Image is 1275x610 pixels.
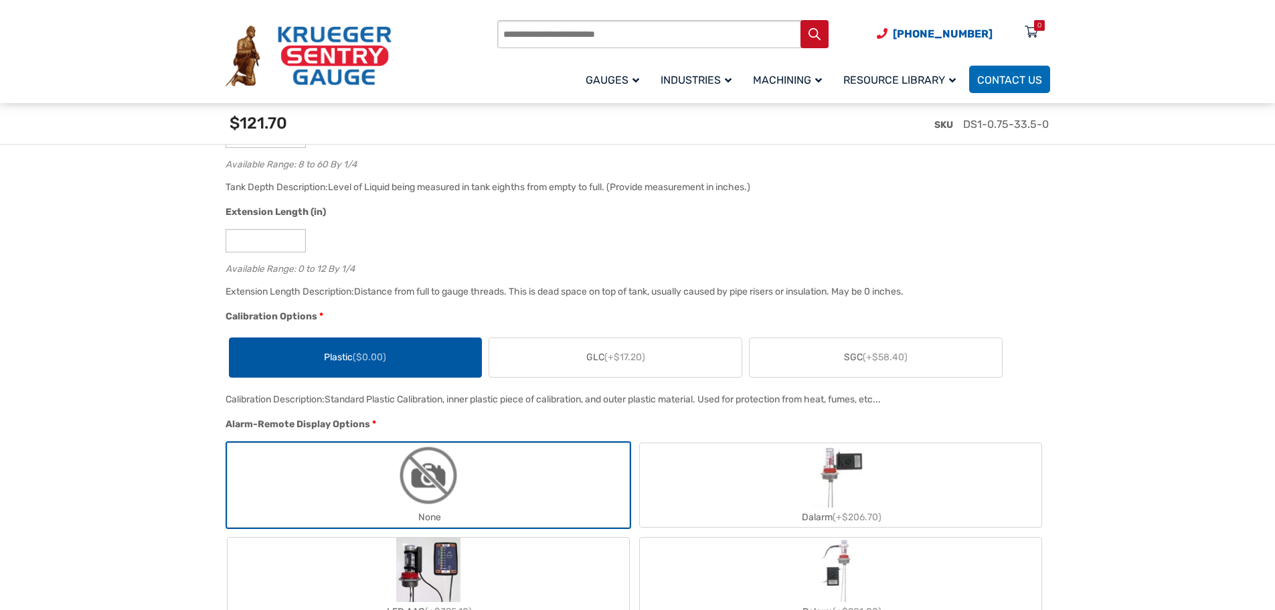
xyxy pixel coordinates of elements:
[640,508,1041,527] div: Dalarm
[226,181,328,193] span: Tank Depth Description:
[604,352,645,363] span: (+$17.20)
[319,309,323,323] abbr: required
[226,418,370,430] span: Alarm-Remote Display Options
[353,352,386,363] span: ($0.00)
[661,74,732,86] span: Industries
[835,64,969,95] a: Resource Library
[877,25,993,42] a: Phone Number (920) 434-8860
[833,512,881,523] span: (+$206.70)
[328,181,750,193] div: Level of Liquid being measured in tank eighths from empty to full. (Provide measurement in inches.)
[653,64,745,95] a: Industries
[325,394,881,405] div: Standard Plastic Calibration, inner plastic piece of calibration, and outer plastic material. Use...
[977,74,1042,86] span: Contact Us
[226,286,354,297] span: Extension Length Description:
[578,64,653,95] a: Gauges
[372,417,376,431] abbr: required
[226,156,1043,169] div: Available Range: 8 to 60 By 1/4
[843,74,956,86] span: Resource Library
[1037,20,1041,31] div: 0
[226,25,392,87] img: Krueger Sentry Gauge
[863,352,908,363] span: (+$58.40)
[354,286,904,297] div: Distance from full to gauge threads. This is dead space on top of tank, usually caused by pipe ri...
[586,350,645,364] span: GLC
[753,74,822,86] span: Machining
[226,311,317,322] span: Calibration Options
[586,74,639,86] span: Gauges
[226,206,326,218] span: Extension Length (in)
[934,119,953,131] span: SKU
[226,394,325,405] span: Calibration Description:
[228,443,629,527] label: None
[226,260,1043,273] div: Available Range: 0 to 12 By 1/4
[324,350,386,364] span: Plastic
[969,66,1050,93] a: Contact Us
[228,508,629,527] div: None
[844,350,908,364] span: SGC
[963,118,1049,131] span: DS1-0.75-33.5-0
[893,27,993,40] span: [PHONE_NUMBER]
[745,64,835,95] a: Machining
[640,443,1041,527] label: Dalarm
